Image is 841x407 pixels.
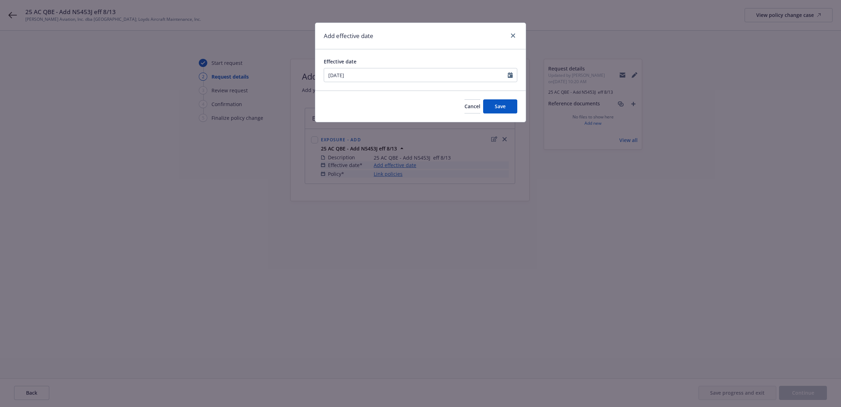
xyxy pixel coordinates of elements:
h1: Add effective date [324,31,373,41]
button: Cancel [464,99,480,113]
a: close [509,31,517,40]
span: Effective date [324,58,356,65]
span: Cancel [464,103,480,110]
svg: Calendar [508,72,513,78]
span: Save [495,103,506,110]
button: Save [483,99,517,113]
input: MM/DD/YYYY [324,68,508,82]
